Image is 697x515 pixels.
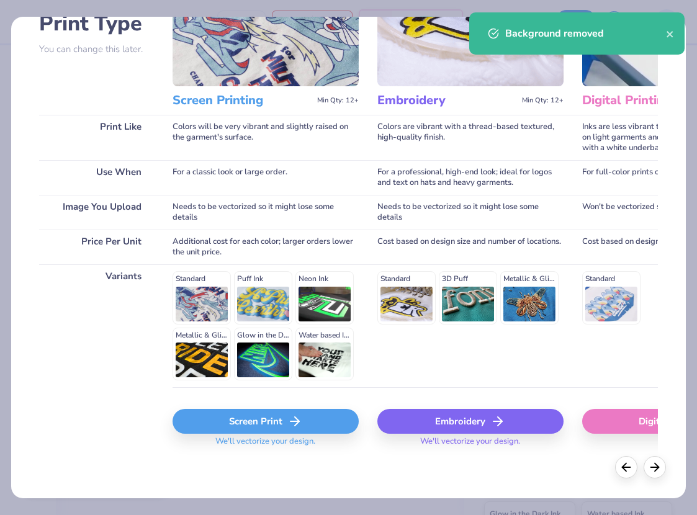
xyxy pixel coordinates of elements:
[415,436,525,454] span: We'll vectorize your design.
[522,96,564,105] span: Min Qty: 12+
[39,195,154,230] div: Image You Upload
[666,26,675,41] button: close
[210,436,320,454] span: We'll vectorize your design.
[173,160,359,195] div: For a classic look or large order.
[377,92,517,109] h3: Embroidery
[39,44,154,55] p: You can change this later.
[39,264,154,387] div: Variants
[39,115,154,160] div: Print Like
[317,96,359,105] span: Min Qty: 12+
[173,230,359,264] div: Additional cost for each color; larger orders lower the unit price.
[173,115,359,160] div: Colors will be very vibrant and slightly raised on the garment's surface.
[173,92,312,109] h3: Screen Printing
[377,160,564,195] div: For a professional, high-end look; ideal for logos and text on hats and heavy garments.
[173,409,359,434] div: Screen Print
[377,230,564,264] div: Cost based on design size and number of locations.
[173,195,359,230] div: Needs to be vectorized so it might lose some details
[377,115,564,160] div: Colors are vibrant with a thread-based textured, high-quality finish.
[505,26,666,41] div: Background removed
[377,195,564,230] div: Needs to be vectorized so it might lose some details
[377,409,564,434] div: Embroidery
[39,160,154,195] div: Use When
[39,230,154,264] div: Price Per Unit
